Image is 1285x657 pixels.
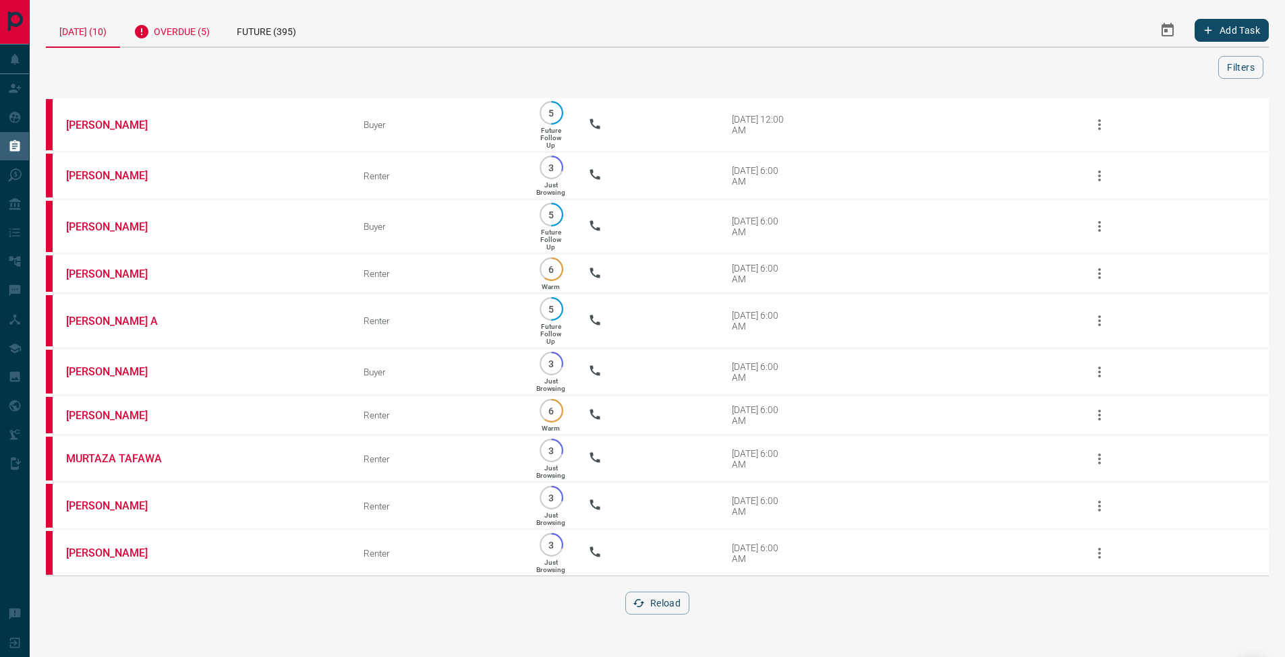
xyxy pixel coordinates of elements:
div: property.ca [46,201,53,252]
div: [DATE] 12:00 AM [732,114,789,135]
div: Future (395) [223,13,310,46]
div: Overdue (5) [120,13,223,46]
div: [DATE] 6:00 AM [732,448,789,470]
div: property.ca [46,99,53,150]
div: property.ca [46,295,53,346]
p: Future Follow Up [540,228,561,251]
a: [PERSON_NAME] [66,119,167,131]
div: Buyer [364,119,514,130]
div: [DATE] 6:00 AM [732,216,789,237]
p: 3 [546,445,556,456]
div: Renter [364,410,514,420]
button: Add Task [1195,19,1269,42]
p: 3 [546,358,556,369]
div: property.ca [46,255,53,292]
div: Buyer [364,221,514,232]
a: [PERSON_NAME] [66,499,167,512]
p: Future Follow Up [540,323,561,345]
div: Renter [364,268,514,279]
div: property.ca [46,154,53,197]
div: property.ca [46,397,53,433]
p: 3 [546,540,556,550]
div: [DATE] 6:00 AM [732,542,789,564]
p: Just Browsing [536,377,565,392]
p: 3 [546,162,556,173]
div: [DATE] 6:00 AM [732,404,789,426]
div: Buyer [364,367,514,377]
a: [PERSON_NAME] A [66,315,167,327]
div: [DATE] 6:00 AM [732,361,789,383]
a: [PERSON_NAME] [66,220,167,233]
a: [PERSON_NAME] [66,268,167,280]
p: 5 [546,304,556,314]
p: 5 [546,210,556,220]
div: Renter [364,548,514,559]
p: 6 [546,264,556,274]
div: Renter [364,453,514,464]
div: Renter [364,170,514,181]
p: Just Browsing [536,181,565,196]
a: [PERSON_NAME] [66,365,167,378]
p: Just Browsing [536,511,565,526]
p: Warm [542,283,560,290]
button: Filters [1218,56,1263,79]
p: 3 [546,493,556,503]
p: Just Browsing [536,559,565,573]
a: [PERSON_NAME] [66,169,167,182]
div: property.ca [46,484,53,528]
div: [DATE] 6:00 AM [732,310,789,332]
div: [DATE] (10) [46,13,120,48]
a: MURTAZA TAFAWA [66,452,167,465]
p: Warm [542,425,560,432]
p: 6 [546,406,556,416]
div: property.ca [46,531,53,575]
a: [PERSON_NAME] [66,546,167,559]
div: property.ca [46,437,53,480]
button: Select Date Range [1151,14,1184,46]
div: Renter [364,501,514,511]
div: property.ca [46,350,53,394]
div: [DATE] 6:00 AM [732,495,789,517]
div: [DATE] 6:00 AM [732,165,789,187]
p: Future Follow Up [540,127,561,149]
div: [DATE] 6:00 AM [732,263,789,284]
p: 5 [546,108,556,118]
button: Reload [625,592,689,615]
a: [PERSON_NAME] [66,409,167,422]
div: Renter [364,315,514,326]
p: Just Browsing [536,464,565,479]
